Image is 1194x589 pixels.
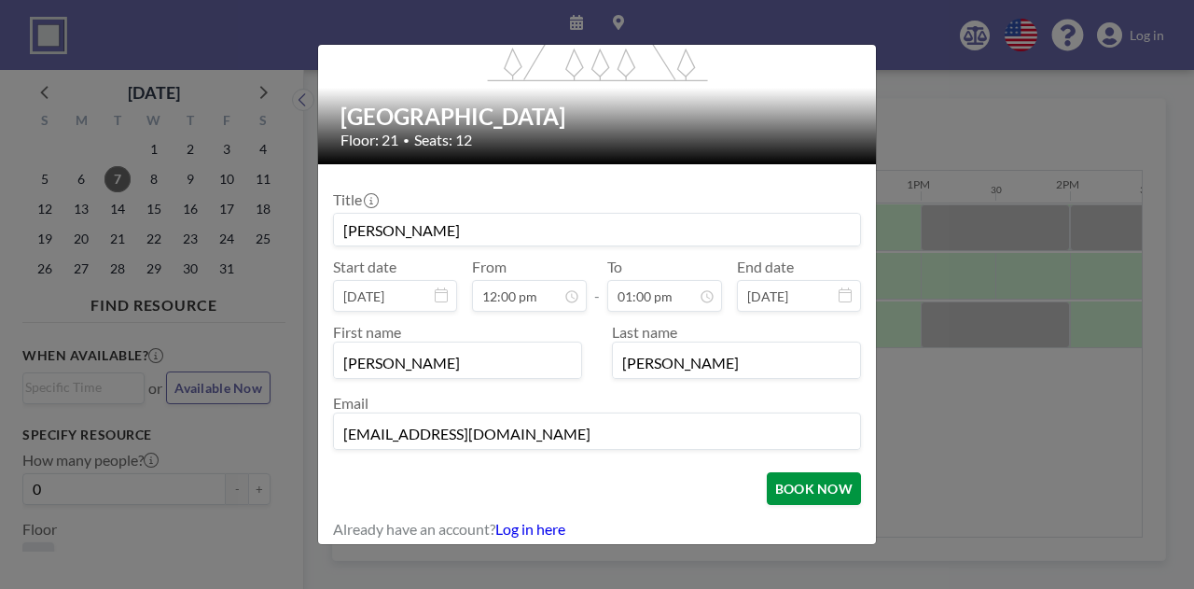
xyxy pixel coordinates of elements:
label: To [607,258,622,276]
label: End date [737,258,794,276]
a: Log in here [495,520,565,538]
input: First name [334,346,581,378]
span: - [594,264,600,305]
h2: [GEOGRAPHIC_DATA] [340,103,855,131]
label: From [472,258,507,276]
span: Already have an account? [333,520,495,539]
label: First name [333,323,401,341]
span: Seats: 12 [414,131,472,149]
span: Floor: 21 [340,131,398,149]
input: Email [334,417,860,449]
label: Title [333,190,377,209]
span: • [403,133,410,147]
label: Start date [333,258,396,276]
label: Last name [612,323,677,341]
label: Email [333,394,368,412]
button: BOOK NOW [767,472,861,505]
input: Guest reservation [334,214,860,245]
input: Last name [613,346,860,378]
